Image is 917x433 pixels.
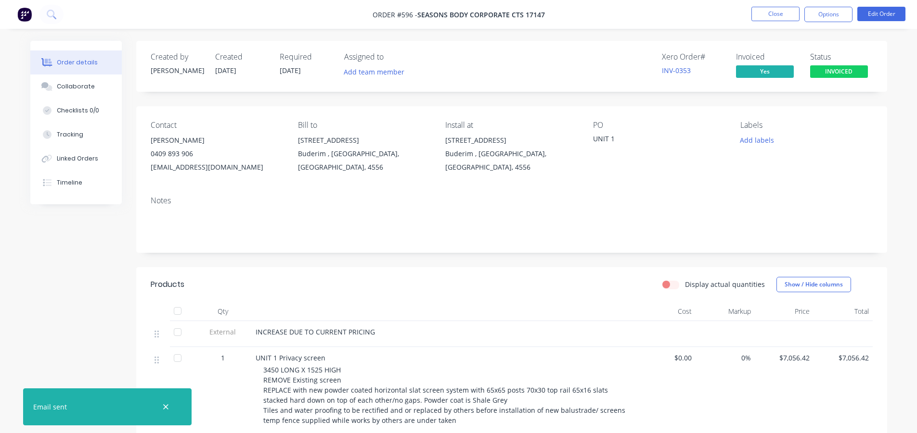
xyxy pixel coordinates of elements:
button: Tracking [30,123,122,147]
div: Contact [151,121,283,130]
div: Markup [696,302,755,321]
span: External [198,327,248,337]
div: Total [814,302,873,321]
div: [STREET_ADDRESS]Buderim , [GEOGRAPHIC_DATA], [GEOGRAPHIC_DATA], 4556 [445,134,577,174]
span: $7,056.42 [759,353,810,363]
button: Linked Orders [30,147,122,171]
div: Email sent [33,402,67,412]
div: [STREET_ADDRESS] [445,134,577,147]
button: Timeline [30,171,122,195]
div: Checklists 0/0 [57,106,99,115]
span: 3450 LONG X 1525 HIGH REMOVE Existing screen REPLACE with new powder coated horizontal slat scree... [263,365,627,425]
div: Bill to [298,121,430,130]
span: [DATE] [215,66,236,75]
button: Add labels [735,134,779,147]
button: Add team member [344,65,410,78]
span: INCREASE DUE TO CURRENT PRICING [256,327,375,336]
button: Checklists 0/0 [30,99,122,123]
button: Close [751,7,800,21]
a: INV-0353 [662,66,691,75]
label: Display actual quantities [685,279,765,289]
div: Status [810,52,873,62]
div: Labels [740,121,872,130]
div: Xero Order # [662,52,724,62]
div: Cost [637,302,696,321]
div: Assigned to [344,52,440,62]
span: $0.00 [641,353,692,363]
button: Order details [30,50,122,74]
button: Collaborate [30,74,122,99]
div: [PERSON_NAME] [151,134,283,147]
div: [STREET_ADDRESS] [298,134,430,147]
button: INVOICED [810,65,868,80]
span: Yes [736,65,794,77]
button: Add team member [338,65,409,78]
div: Invoiced [736,52,799,62]
div: Created by [151,52,204,62]
div: Order details [57,58,98,67]
span: [DATE] [280,66,301,75]
span: UNIT 1 Privacy screen [256,353,325,362]
div: Buderim , [GEOGRAPHIC_DATA], [GEOGRAPHIC_DATA], 4556 [445,147,577,174]
div: Created [215,52,268,62]
div: Collaborate [57,82,95,91]
div: Tracking [57,130,83,139]
button: Show / Hide columns [776,277,851,292]
img: Factory [17,7,32,22]
div: [PERSON_NAME]0409 893 906[EMAIL_ADDRESS][DOMAIN_NAME] [151,134,283,174]
span: $7,056.42 [817,353,869,363]
span: 0% [699,353,751,363]
span: 1 [221,353,225,363]
span: Seasons Body corporate CTS 17147 [417,10,545,19]
div: Buderim , [GEOGRAPHIC_DATA], [GEOGRAPHIC_DATA], 4556 [298,147,430,174]
div: [EMAIL_ADDRESS][DOMAIN_NAME] [151,161,283,174]
div: Products [151,279,184,290]
div: [STREET_ADDRESS]Buderim , [GEOGRAPHIC_DATA], [GEOGRAPHIC_DATA], 4556 [298,134,430,174]
div: Notes [151,196,873,205]
div: Price [755,302,814,321]
span: INVOICED [810,65,868,77]
div: [PERSON_NAME] [151,65,204,75]
button: Options [804,7,852,22]
div: UNIT 1 [593,134,713,147]
div: 0409 893 906 [151,147,283,161]
div: Required [280,52,333,62]
div: PO [593,121,725,130]
div: Qty [194,302,252,321]
div: Timeline [57,178,82,187]
div: Install at [445,121,577,130]
button: Edit Order [857,7,905,21]
div: Linked Orders [57,154,98,163]
span: Order #596 - [373,10,417,19]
